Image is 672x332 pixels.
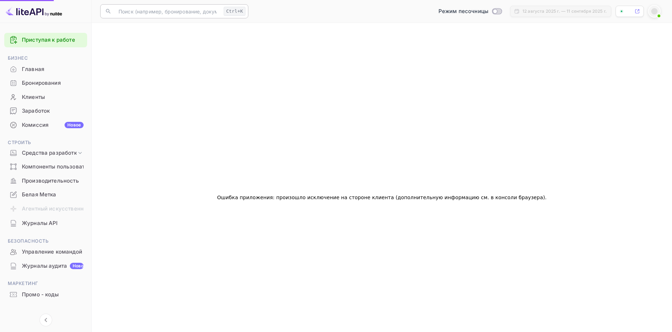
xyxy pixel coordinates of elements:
a: Белая Метка [4,188,87,201]
a: Заработок [4,104,87,117]
ya-tr-span: Промо - коды [22,291,59,299]
a: Промо - коды [4,288,87,301]
div: Бронирования [4,76,87,90]
div: Журналы API [4,217,87,230]
ya-tr-span: Комиссия [22,121,48,129]
ya-tr-span: Белая Метка [22,191,56,199]
ya-tr-span: Маркетинг [8,280,38,286]
ya-tr-span: Журналы API [22,219,58,227]
button: Свернуть навигацию [40,314,52,326]
ya-tr-span: Приступая к работе [22,36,75,43]
div: Главная [4,63,87,76]
ya-tr-span: Журналы аудита [22,262,67,270]
div: Заработок [4,104,87,118]
ya-tr-span: Бронирования [22,79,61,87]
a: Бронирования [4,76,87,89]
ya-tr-span: Ctrl+K [226,8,243,14]
a: КомиссияНовое [4,118,87,131]
ya-tr-span: Производительность [22,177,79,185]
input: Поиск (например, бронирование, документация) [114,4,221,18]
ya-tr-span: Средства разработки [22,149,80,157]
a: Журналы API [4,217,87,230]
ya-tr-span: Заработок [22,107,50,115]
ya-tr-span: Новое [73,263,86,268]
a: Компоненты пользовательского интерфейса [4,160,87,173]
ya-tr-span: Главная [22,65,44,73]
ya-tr-span: . [545,195,547,200]
img: Логотип LiteAPI [6,6,62,17]
div: Средства разработки [4,147,87,159]
ya-tr-span: 12 августа 2025 г. — 11 сентября 2025 г. [522,8,607,14]
ya-tr-span: Клиенты [22,93,45,101]
a: Управление командой [4,245,87,258]
ya-tr-span: Ошибка приложения: произошло исключение на стороне клиента (дополнительную информацию см. в консо... [217,195,545,200]
div: Приступая к работе [4,33,87,47]
a: Клиенты [4,90,87,103]
a: Приступая к работе [22,36,84,44]
div: Компоненты пользовательского интерфейса [4,160,87,174]
a: Главная [4,63,87,76]
div: Управление командой [4,245,87,259]
ya-tr-span: Режим песочницы [438,8,488,14]
ya-tr-span: Управление командой [22,248,82,256]
div: КомиссияНовое [4,118,87,132]
ya-tr-span: Строить [8,140,31,145]
a: Производительность [4,174,87,187]
ya-tr-span: Бизнес [8,55,28,61]
div: Клиенты [4,90,87,104]
ya-tr-span: Безопасность [8,238,48,244]
ya-tr-span: Новое [67,122,81,128]
div: Производительность [4,174,87,188]
a: Журналы аудитаНовое [4,259,87,272]
div: Переключиться в производственный режим [436,7,504,16]
ya-tr-span: Компоненты пользовательского интерфейса [22,163,143,171]
div: Журналы аудитаНовое [4,259,87,273]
